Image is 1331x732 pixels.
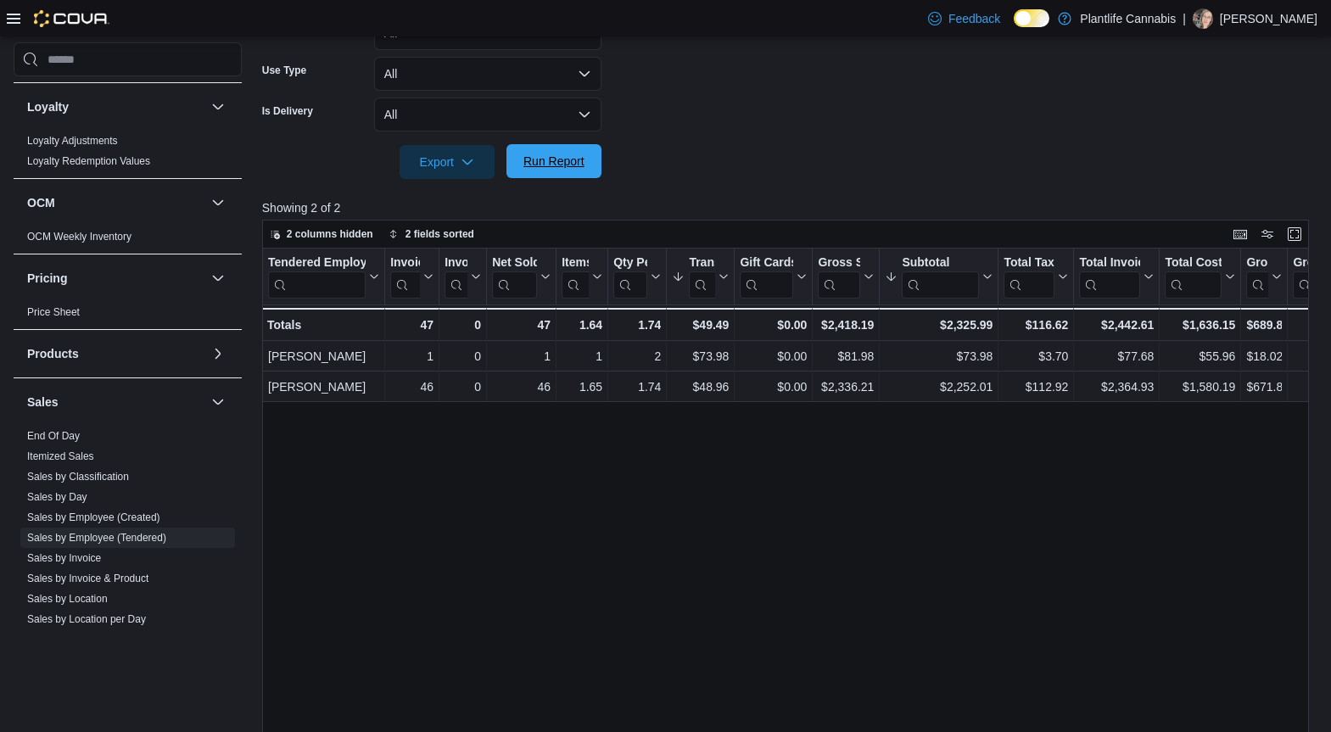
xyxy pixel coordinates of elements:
[400,145,495,179] button: Export
[1165,255,1235,299] button: Total Cost
[562,346,602,366] div: 1
[492,255,537,299] div: Net Sold
[1165,346,1235,366] div: $55.96
[27,490,87,504] span: Sales by Day
[1284,224,1305,244] button: Enter fullscreen
[902,255,979,299] div: Subtotal
[613,377,661,397] div: 1.74
[613,346,661,366] div: 2
[689,255,715,271] div: Transaction Average
[672,377,729,397] div: $48.96
[382,224,481,244] button: 2 fields sorted
[885,315,993,335] div: $2,325.99
[390,315,433,335] div: 47
[27,230,131,243] span: OCM Weekly Inventory
[268,377,379,397] div: [PERSON_NAME]
[27,470,129,483] span: Sales by Classification
[689,255,715,299] div: Transaction Average
[1246,255,1282,299] button: Gross Profit
[613,315,661,335] div: 1.74
[27,134,118,148] span: Loyalty Adjustments
[27,270,67,287] h3: Pricing
[740,315,807,335] div: $0.00
[27,154,150,168] span: Loyalty Redemption Values
[1079,255,1154,299] button: Total Invoiced
[492,255,551,299] button: Net Sold
[27,613,146,625] a: Sales by Location per Day
[14,426,242,718] div: Sales
[672,255,729,299] button: Transaction Average
[1004,255,1068,299] button: Total Tax
[1220,8,1317,29] p: [PERSON_NAME]
[562,377,602,397] div: 1.65
[267,315,379,335] div: Totals
[885,346,993,366] div: $73.98
[27,511,160,524] span: Sales by Employee (Created)
[27,194,204,211] button: OCM
[818,377,874,397] div: $2,336.21
[263,224,380,244] button: 2 columns hidden
[1165,315,1235,335] div: $1,636.15
[818,255,874,299] button: Gross Sales
[14,131,242,178] div: Loyalty
[27,572,148,585] span: Sales by Invoice & Product
[1246,377,1282,397] div: $671.82
[27,231,131,243] a: OCM Weekly Inventory
[1004,315,1068,335] div: $116.62
[562,315,602,335] div: 1.64
[27,532,166,544] a: Sales by Employee (Tendered)
[1079,377,1154,397] div: $2,364.93
[445,255,481,299] button: Invoices Ref
[1004,255,1054,299] div: Total Tax
[27,98,69,115] h3: Loyalty
[27,450,94,463] span: Itemized Sales
[740,255,807,299] button: Gift Cards
[1004,377,1068,397] div: $112.92
[506,144,601,178] button: Run Report
[613,255,647,299] div: Qty Per Transaction
[492,377,551,397] div: 46
[613,255,647,271] div: Qty Per Transaction
[268,255,366,299] div: Tendered Employee
[208,392,228,412] button: Sales
[445,315,481,335] div: 0
[34,10,109,27] img: Cova
[27,98,204,115] button: Loyalty
[1014,27,1015,28] span: Dark Mode
[27,429,80,443] span: End Of Day
[1014,9,1049,27] input: Dark Mode
[390,255,420,299] div: Invoices Sold
[27,531,166,545] span: Sales by Employee (Tendered)
[1246,315,1282,335] div: $689.84
[818,315,874,335] div: $2,418.19
[523,153,584,170] span: Run Report
[562,255,602,299] button: Items Per Transaction
[27,306,80,318] a: Price Sheet
[672,315,729,335] div: $49.49
[27,430,80,442] a: End Of Day
[1193,8,1213,29] div: Stephanie Wiseman
[818,346,874,366] div: $81.98
[562,255,589,299] div: Items Per Transaction
[492,255,537,271] div: Net Sold
[287,227,373,241] span: 2 columns hidden
[208,97,228,117] button: Loyalty
[1183,8,1186,29] p: |
[374,57,601,91] button: All
[445,346,481,366] div: 0
[27,552,101,564] a: Sales by Invoice
[740,346,807,366] div: $0.00
[390,255,420,271] div: Invoices Sold
[14,302,242,329] div: Pricing
[27,194,55,211] h3: OCM
[27,551,101,565] span: Sales by Invoice
[1257,224,1278,244] button: Display options
[27,135,118,147] a: Loyalty Adjustments
[262,199,1320,216] p: Showing 2 of 2
[27,155,150,167] a: Loyalty Redemption Values
[410,145,484,179] span: Export
[390,377,433,397] div: 46
[208,268,228,288] button: Pricing
[1165,255,1222,271] div: Total Cost
[613,255,661,299] button: Qty Per Transaction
